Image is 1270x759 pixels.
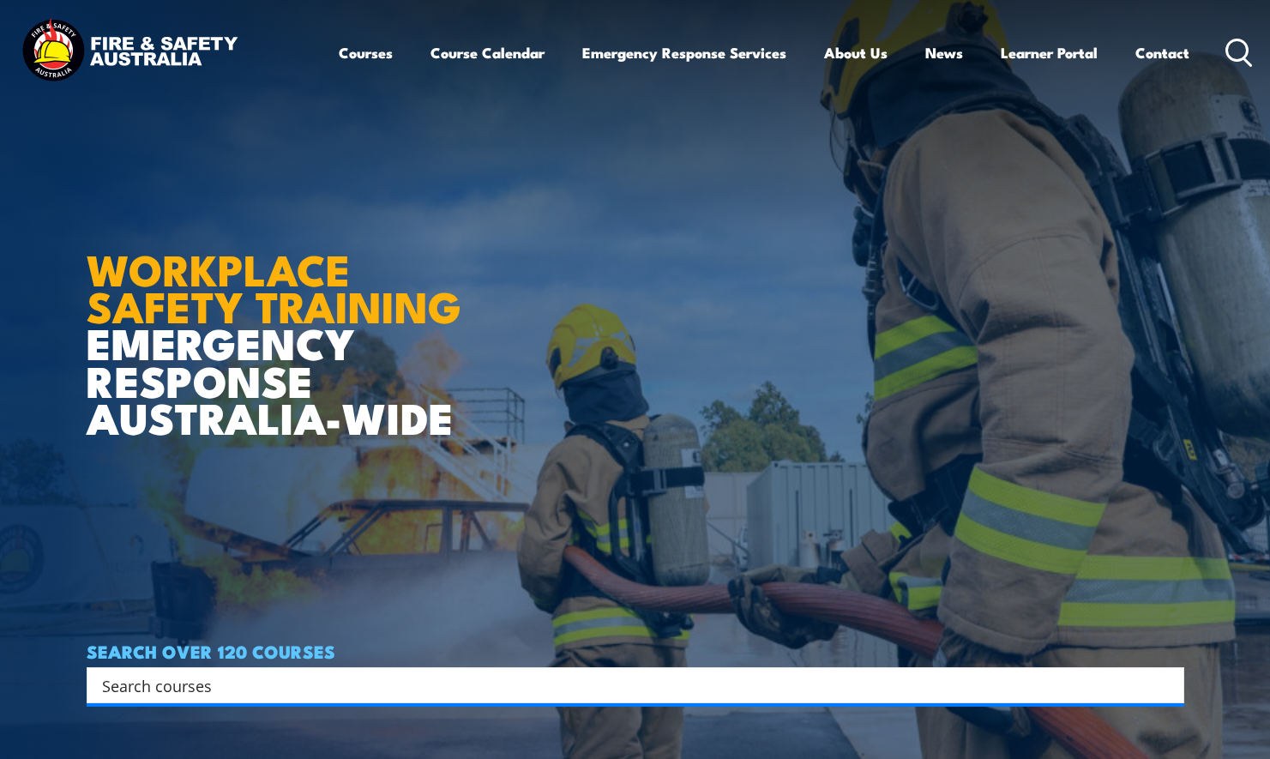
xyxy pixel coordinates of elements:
[87,235,461,338] strong: WORKPLACE SAFETY TRAINING
[87,207,506,435] h1: EMERGENCY RESPONSE AUSTRALIA-WIDE
[339,30,393,75] a: Courses
[1001,30,1098,75] a: Learner Portal
[102,672,1147,698] input: Search input
[1154,673,1178,697] button: Search magnifier button
[87,642,1184,660] h4: SEARCH OVER 120 COURSES
[1135,30,1189,75] a: Contact
[582,30,786,75] a: Emergency Response Services
[824,30,888,75] a: About Us
[925,30,963,75] a: News
[105,673,1150,697] form: Search form
[430,30,545,75] a: Course Calendar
